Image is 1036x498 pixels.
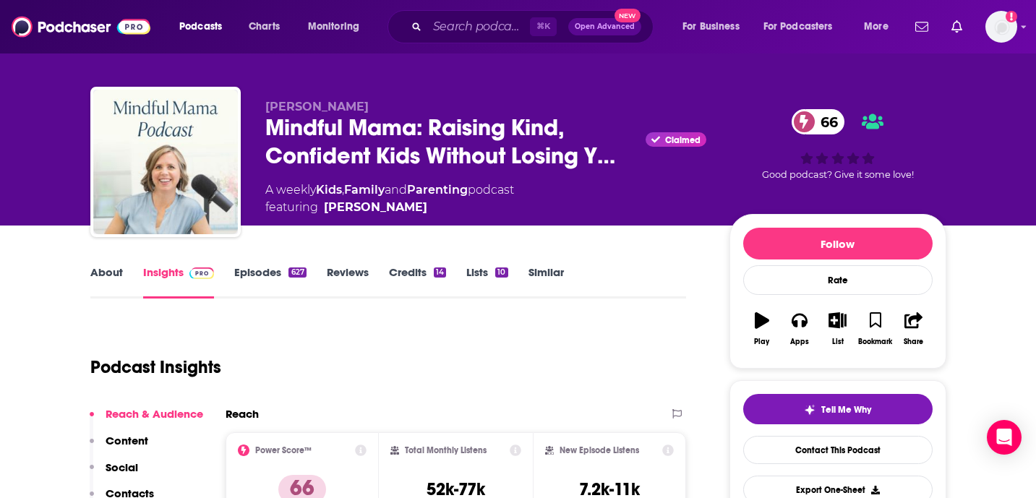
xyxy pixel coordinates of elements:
a: Show notifications dropdown [909,14,934,39]
div: Play [754,338,769,346]
button: open menu [754,15,854,38]
span: Open Advanced [575,23,635,30]
div: Bookmark [858,338,892,346]
span: Charts [249,17,280,37]
button: open menu [169,15,241,38]
svg: Add a profile image [1006,11,1017,22]
span: For Podcasters [763,17,833,37]
button: Reach & Audience [90,407,203,434]
span: , [342,183,344,197]
h2: New Episode Listens [560,445,639,455]
img: User Profile [985,11,1017,43]
span: Claimed [665,137,701,144]
a: Show notifications dropdown [946,14,968,39]
div: List [832,338,844,346]
p: Reach & Audience [106,407,203,421]
button: Social [90,460,138,487]
button: Show profile menu [985,11,1017,43]
span: ⌘ K [530,17,557,36]
div: Share [904,338,923,346]
img: Mindful Mama: Raising Kind, Confident Kids Without Losing Your Cool | Parenting Strategies For Bi... [93,90,238,234]
a: 66 [792,109,845,134]
a: Kids [316,183,342,197]
span: 66 [806,109,845,134]
span: featuring [265,199,514,216]
a: Charts [239,15,288,38]
a: Contact This Podcast [743,436,933,464]
a: Reviews [327,265,369,299]
span: For Business [682,17,740,37]
span: Monitoring [308,17,359,37]
button: Open AdvancedNew [568,18,641,35]
button: open menu [672,15,758,38]
span: and [385,183,407,197]
button: List [818,303,856,355]
h1: Podcast Insights [90,356,221,378]
a: Parenting [407,183,468,197]
div: 10 [495,267,508,278]
div: Search podcasts, credits, & more... [401,10,667,43]
button: Content [90,434,148,460]
a: Family [344,183,385,197]
h2: Total Monthly Listens [405,445,487,455]
span: Tell Me Why [821,404,871,416]
button: Follow [743,228,933,259]
div: Apps [790,338,809,346]
img: tell me why sparkle [804,404,815,416]
button: Play [743,303,781,355]
button: Share [894,303,932,355]
span: More [864,17,889,37]
button: tell me why sparkleTell Me Why [743,394,933,424]
img: Podchaser - Follow, Share and Rate Podcasts [12,13,150,40]
div: 14 [434,267,446,278]
div: Rate [743,265,933,295]
span: Podcasts [179,17,222,37]
button: Apps [781,303,818,355]
a: Lists10 [466,265,508,299]
span: Logged in as megcassidy [985,11,1017,43]
a: Credits14 [389,265,446,299]
button: open menu [298,15,378,38]
div: Open Intercom Messenger [987,420,1022,455]
div: A weekly podcast [265,181,514,216]
a: InsightsPodchaser Pro [143,265,215,299]
img: Podchaser Pro [189,267,215,279]
a: Similar [528,265,564,299]
h2: Reach [226,407,259,421]
span: [PERSON_NAME] [265,100,369,113]
button: Bookmark [857,303,894,355]
h2: Power Score™ [255,445,312,455]
p: Social [106,460,138,474]
input: Search podcasts, credits, & more... [427,15,530,38]
span: Good podcast? Give it some love! [762,169,914,180]
div: 627 [288,267,306,278]
div: 66Good podcast? Give it some love! [729,100,946,190]
span: New [615,9,641,22]
p: Content [106,434,148,447]
a: Hunter Clarke-Fields [324,199,427,216]
a: Episodes627 [234,265,306,299]
a: About [90,265,123,299]
button: open menu [854,15,907,38]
